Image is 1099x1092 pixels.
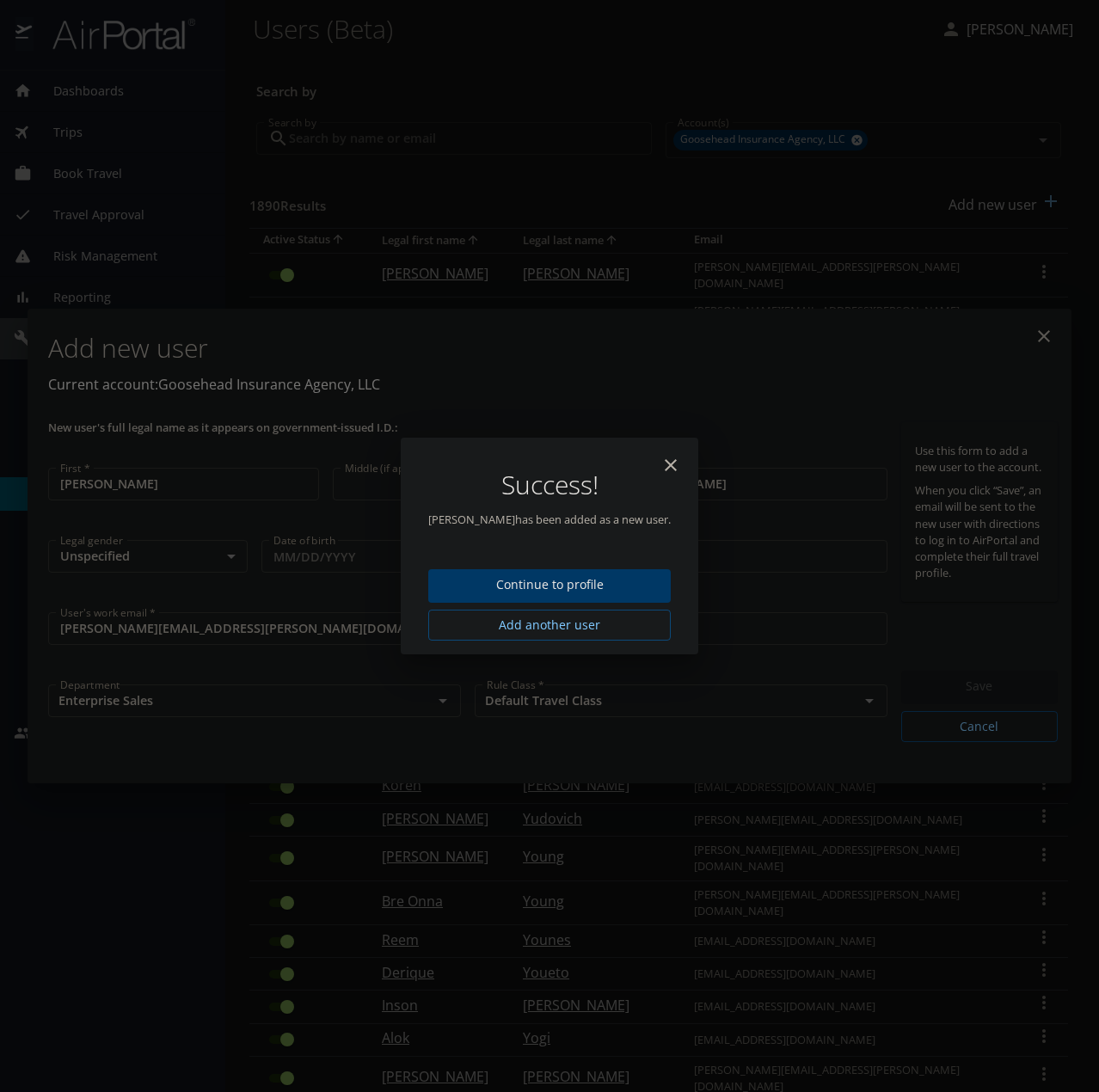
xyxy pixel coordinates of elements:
span: Continue to profile [442,574,657,596]
button: Add another user [428,610,671,641]
button: Continue to profile [428,569,671,603]
button: close [650,445,691,486]
p: [PERSON_NAME] has been added as a new user. [428,512,671,528]
span: Add another user [442,615,657,636]
h1: Success! [428,472,671,498]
